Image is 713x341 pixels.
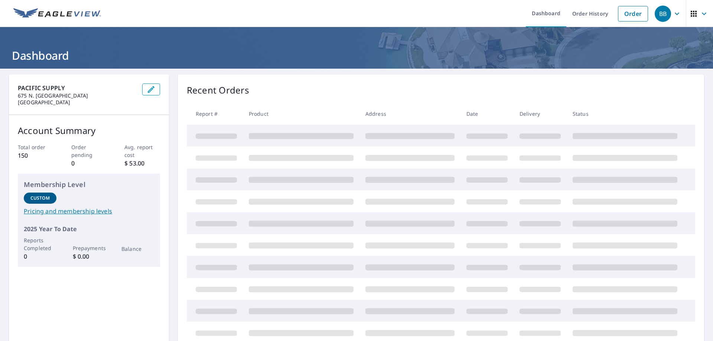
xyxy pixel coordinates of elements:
[24,236,56,252] p: Reports Completed
[71,159,107,168] p: 0
[71,143,107,159] p: Order pending
[514,103,567,125] th: Delivery
[124,159,160,168] p: $ 53.00
[655,6,671,22] div: BB
[18,92,136,99] p: 675 N. [GEOGRAPHIC_DATA]
[13,8,101,19] img: EV Logo
[24,252,56,261] p: 0
[24,224,154,233] p: 2025 Year To Date
[24,207,154,216] a: Pricing and membership levels
[73,252,105,261] p: $ 0.00
[18,99,136,106] p: [GEOGRAPHIC_DATA]
[30,195,50,201] p: Custom
[24,180,154,190] p: Membership Level
[18,151,53,160] p: 150
[18,83,136,92] p: PACIFIC SUPPLY
[187,83,249,97] p: Recent Orders
[124,143,160,159] p: Avg. report cost
[9,48,704,63] h1: Dashboard
[567,103,683,125] th: Status
[121,245,154,253] p: Balance
[243,103,359,125] th: Product
[359,103,460,125] th: Address
[18,143,53,151] p: Total order
[618,6,648,22] a: Order
[187,103,243,125] th: Report #
[460,103,514,125] th: Date
[73,244,105,252] p: Prepayments
[18,124,160,137] p: Account Summary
